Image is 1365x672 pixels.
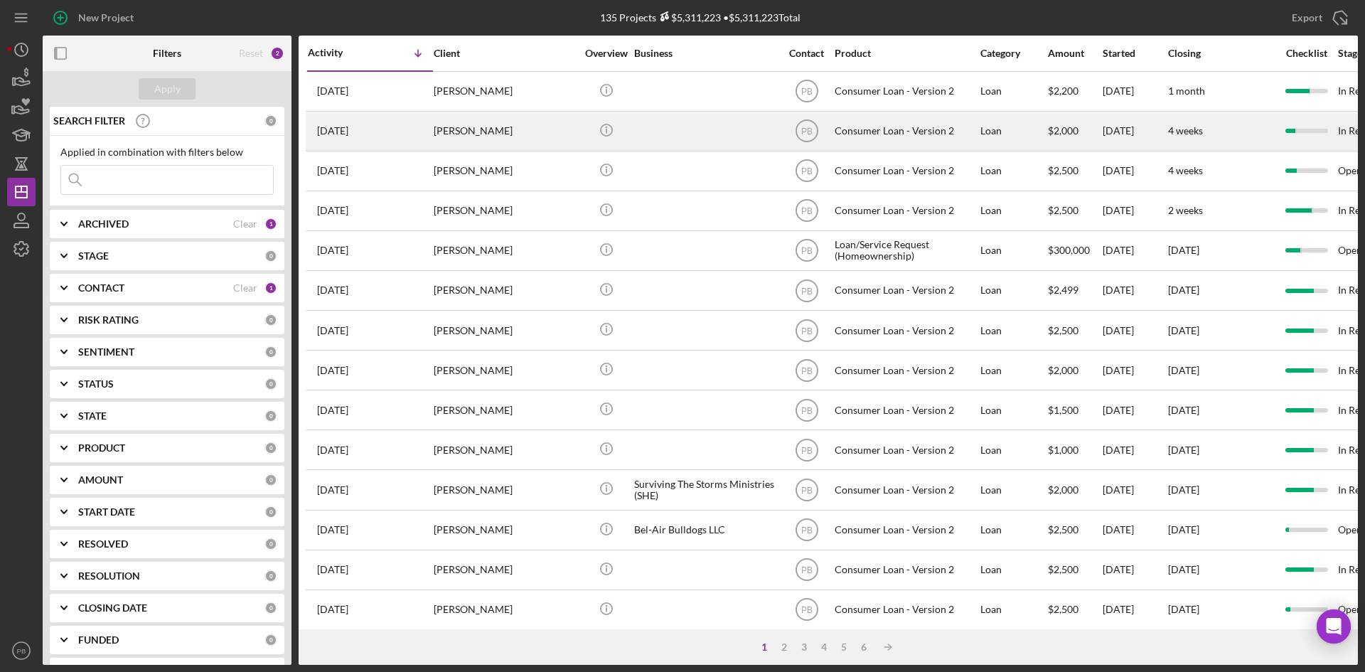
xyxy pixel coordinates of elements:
b: SEARCH FILTER [53,115,125,127]
div: Overview [579,48,633,59]
div: Contact [780,48,833,59]
time: 2025-07-14 23:01 [317,484,348,496]
div: Consumer Loan - Version 2 [835,551,977,589]
div: 0 [264,442,277,454]
b: STATUS [78,378,114,390]
div: Started [1103,48,1167,59]
button: New Project [43,4,148,32]
span: $2,500 [1048,523,1078,535]
div: Applied in combination with filters below [60,146,274,158]
text: PB [801,246,812,256]
button: Export [1278,4,1358,32]
div: Loan [980,112,1046,150]
div: Loan [980,152,1046,190]
span: $2,500 [1048,164,1078,176]
div: Loan [980,192,1046,230]
text: PB [801,366,812,375]
div: [PERSON_NAME] [434,73,576,110]
time: [DATE] [1168,523,1199,535]
div: 0 [264,538,277,550]
div: Business [634,48,776,59]
time: [DATE] [1168,284,1199,296]
div: Consumer Loan - Version 2 [835,73,977,110]
div: [PERSON_NAME] [434,232,576,270]
div: Consumer Loan - Version 2 [835,152,977,190]
div: [PERSON_NAME] [434,431,576,469]
div: 1 [264,218,277,230]
time: 2025-09-16 18:11 [317,205,348,216]
div: [DATE] [1103,551,1167,589]
text: PB [801,605,812,615]
b: CONTACT [78,282,124,294]
div: [DATE] [1103,311,1167,349]
time: [DATE] [1168,404,1199,416]
div: [DATE] [1103,511,1167,549]
b: STAGE [78,250,109,262]
b: STATE [78,410,107,422]
div: Loan [980,311,1046,349]
div: Consumer Loan - Version 2 [835,511,977,549]
div: Surviving The Storms Ministries (SHE) [634,471,776,508]
button: PB [7,636,36,665]
time: 2025-07-03 03:28 [317,564,348,575]
time: [DATE] [1168,244,1199,256]
div: 0 [264,346,277,358]
div: Consumer Loan - Version 2 [835,351,977,389]
div: [DATE] [1103,391,1167,429]
time: [DATE] [1168,364,1199,376]
time: 2 weeks [1168,204,1203,216]
div: Loan [980,73,1046,110]
div: Consumer Loan - Version 2 [835,431,977,469]
time: 2025-08-18 11:39 [317,245,348,256]
div: [DATE] [1103,351,1167,389]
text: PB [801,445,812,455]
text: PB [801,405,812,415]
b: CLOSING DATE [78,602,147,614]
div: [PERSON_NAME] [434,192,576,230]
b: RISK RATING [78,314,139,326]
div: 1 [264,282,277,294]
div: [DATE] [1103,192,1167,230]
div: Consumer Loan - Version 2 [835,112,977,150]
div: [DATE] [1103,152,1167,190]
div: Closing [1168,48,1275,59]
span: $2,500 [1048,324,1078,336]
time: 2025-08-15 12:23 [317,325,348,336]
div: Apply [154,78,181,100]
div: [PERSON_NAME] [434,152,576,190]
span: $2,500 [1048,204,1078,216]
text: PB [801,565,812,575]
div: 2 [270,46,284,60]
div: Consumer Loan - Version 2 [835,391,977,429]
div: Category [980,48,1046,59]
b: SENTIMENT [78,346,134,358]
time: 2025-10-01 20:13 [317,125,348,137]
text: PB [801,166,812,176]
div: Loan [980,272,1046,309]
div: Consumer Loan - Version 2 [835,471,977,508]
div: 0 [264,314,277,326]
time: [DATE] [1168,444,1199,456]
div: 0 [264,602,277,614]
time: [DATE] [1168,484,1199,496]
b: START DATE [78,506,135,518]
time: 2025-07-11 19:00 [317,524,348,535]
div: Consumer Loan - Version 2 [835,311,977,349]
span: $2,000 [1048,364,1078,376]
div: Bel-Air Bulldogs LLC [634,511,776,549]
div: 0 [264,634,277,646]
div: [DATE] [1103,272,1167,309]
div: 0 [264,474,277,486]
div: Checklist [1276,48,1337,59]
div: [PERSON_NAME] [434,511,576,549]
div: Amount [1048,48,1101,59]
div: Loan [980,391,1046,429]
time: 2025-08-08 02:23 [317,365,348,376]
div: [DATE] [1103,232,1167,270]
div: New Project [78,4,134,32]
button: Apply [139,78,196,100]
div: [PERSON_NAME] [434,471,576,508]
div: Activity [308,47,370,58]
text: PB [801,326,812,336]
time: 4 weeks [1168,124,1203,137]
